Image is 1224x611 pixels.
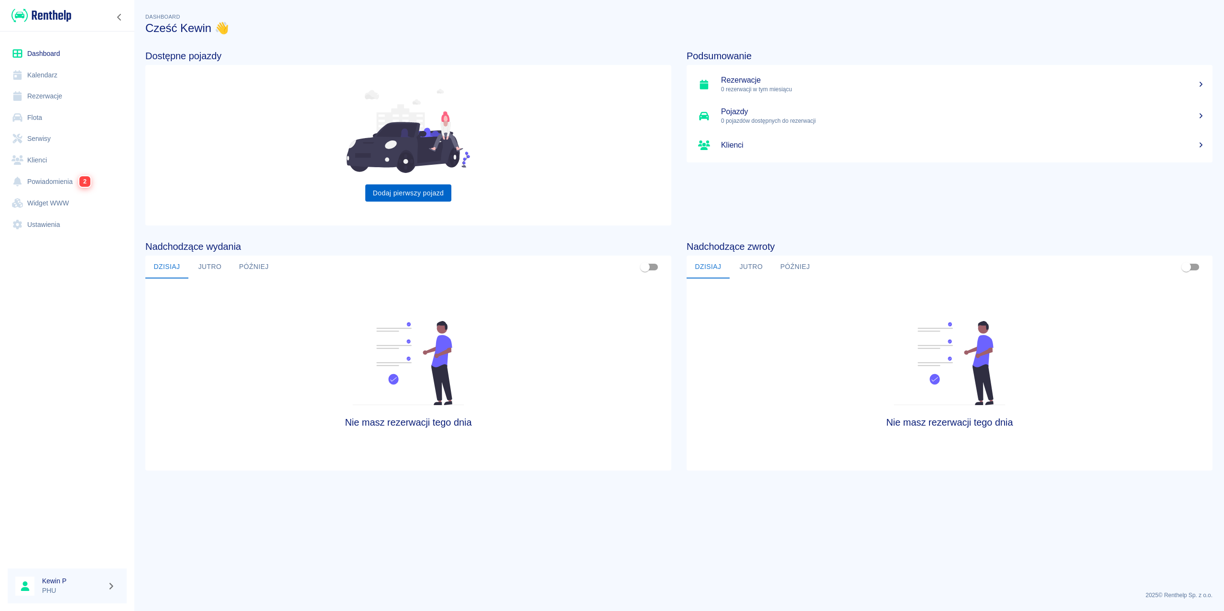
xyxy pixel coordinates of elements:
[145,14,180,20] span: Dashboard
[687,100,1213,132] a: Pojazdy0 pojazdów dostępnych do rezerwacji
[145,50,671,62] h4: Dostępne pojazdy
[687,256,730,279] button: Dzisiaj
[145,591,1213,600] p: 2025 © Renthelp Sp. z o.o.
[365,184,451,202] a: Dodaj pierwszy pojazd
[8,214,127,236] a: Ustawienia
[8,128,127,150] a: Serwisy
[145,256,188,279] button: Dzisiaj
[211,417,606,428] h4: Nie masz rezerwacji tego dnia
[8,171,127,193] a: Powiadomienia2
[721,140,1205,150] h5: Klienci
[145,21,1213,35] h3: Cześć Kewin 👋
[687,50,1213,62] h4: Podsumowanie
[8,150,127,171] a: Klienci
[636,258,654,276] span: Pokaż przypisane tylko do mnie
[188,256,231,279] button: Jutro
[8,8,71,23] a: Renthelp logo
[79,176,90,187] span: 2
[1177,258,1195,276] span: Pokaż przypisane tylko do mnie
[753,417,1147,428] h4: Nie masz rezerwacji tego dnia
[687,132,1213,159] a: Klienci
[721,85,1205,94] p: 0 rezerwacji w tym miesiącu
[8,107,127,129] a: Flota
[8,86,127,107] a: Rezerwacje
[687,69,1213,100] a: Rezerwacje0 rezerwacji w tym miesiącu
[231,256,276,279] button: Później
[888,321,1011,405] img: Fleet
[8,193,127,214] a: Widget WWW
[721,117,1205,125] p: 0 pojazdów dostępnych do rezerwacji
[721,107,1205,117] h5: Pojazdy
[112,11,127,23] button: Zwiń nawigację
[145,241,671,252] h4: Nadchodzące wydania
[347,321,470,405] img: Fleet
[687,241,1213,252] h4: Nadchodzące zwroty
[11,8,71,23] img: Renthelp logo
[42,586,103,596] p: PHU
[721,75,1205,85] h5: Rezerwacje
[730,256,773,279] button: Jutro
[42,576,103,586] h6: Kewin P
[773,256,818,279] button: Później
[347,89,470,173] img: Fleet
[8,43,127,64] a: Dashboard
[8,64,127,86] a: Kalendarz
